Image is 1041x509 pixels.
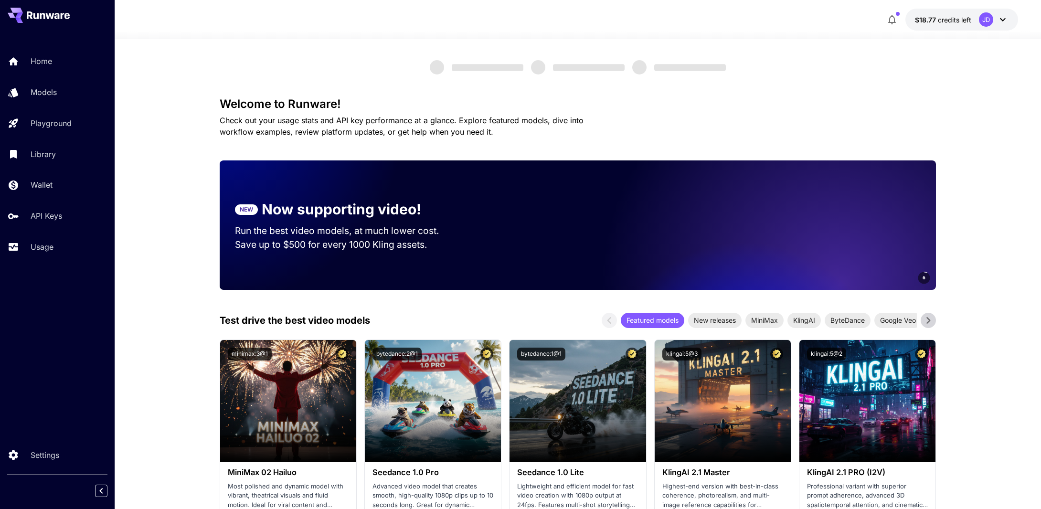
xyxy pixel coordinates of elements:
p: Home [31,55,52,67]
img: alt [365,340,501,462]
button: Certified Model – Vetted for best performance and includes a commercial license. [626,348,638,361]
div: Collapse sidebar [102,482,115,499]
div: Featured models [621,313,684,328]
h3: Welcome to Runware! [220,97,936,111]
img: alt [220,340,356,462]
button: klingai:5@3 [662,348,701,361]
span: Featured models [621,315,684,325]
img: alt [655,340,791,462]
span: New releases [688,315,742,325]
span: ByteDance [825,315,871,325]
img: alt [799,340,935,462]
button: bytedance:1@1 [517,348,565,361]
p: API Keys [31,210,62,222]
span: MiniMax [745,315,784,325]
p: Models [31,86,57,98]
div: MiniMax [745,313,784,328]
p: Usage [31,241,53,253]
h3: KlingAI 2.1 PRO (I2V) [807,468,928,477]
span: KlingAI [787,315,821,325]
button: klingai:5@2 [807,348,846,361]
div: ByteDance [825,313,871,328]
span: Check out your usage stats and API key performance at a glance. Explore featured models, dive int... [220,116,584,137]
p: Test drive the best video models [220,313,370,328]
div: $18.76685 [915,15,971,25]
p: NEW [240,205,253,214]
h3: MiniMax 02 Hailuo [228,468,349,477]
img: alt [510,340,646,462]
button: Collapse sidebar [95,485,107,497]
p: Run the best video models, at much lower cost. [235,224,457,238]
button: bytedance:2@1 [372,348,422,361]
p: Library [31,148,56,160]
span: 6 [923,274,925,281]
span: Google Veo [874,315,922,325]
div: Google Veo [874,313,922,328]
button: $18.76685JD [905,9,1018,31]
p: Now supporting video! [262,199,421,220]
button: Certified Model – Vetted for best performance and includes a commercial license. [336,348,349,361]
span: $18.77 [915,16,938,24]
h3: KlingAI 2.1 Master [662,468,783,477]
p: Save up to $500 for every 1000 Kling assets. [235,238,457,252]
button: Certified Model – Vetted for best performance and includes a commercial license. [480,348,493,361]
span: credits left [938,16,971,24]
div: KlingAI [787,313,821,328]
p: Playground [31,117,72,129]
h3: Seedance 1.0 Pro [372,468,493,477]
button: Certified Model – Vetted for best performance and includes a commercial license. [770,348,783,361]
button: minimax:3@1 [228,348,272,361]
div: New releases [688,313,742,328]
p: Wallet [31,179,53,191]
h3: Seedance 1.0 Lite [517,468,638,477]
p: Settings [31,449,59,461]
div: JD [979,12,993,27]
button: Certified Model – Vetted for best performance and includes a commercial license. [915,348,928,361]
